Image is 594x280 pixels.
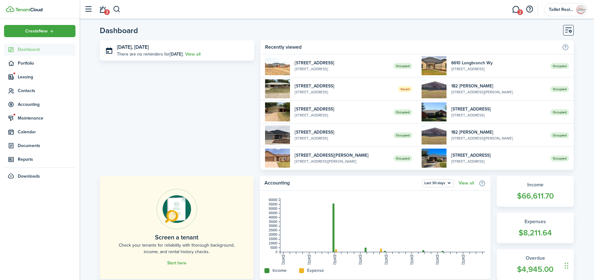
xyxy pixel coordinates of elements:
tspan: [DATE] [461,255,465,265]
tspan: [DATE] [359,255,362,265]
tspan: 60000 [269,198,278,202]
span: Occupied [394,63,412,69]
button: Search [113,4,121,15]
button: Open resource center [524,4,535,15]
span: Occupied [550,86,569,92]
tspan: 40000 [269,216,278,219]
img: Online payments [157,189,197,229]
span: 2 [517,9,523,15]
home-widget-title: Accounting [264,179,419,187]
tspan: [DATE] [436,255,439,265]
h3: [DATE], [DATE] [117,43,249,51]
div: Drag [565,256,568,275]
span: 3 [104,9,110,15]
tspan: 45000 [269,211,278,215]
button: Open menu [4,25,75,37]
home-widget-title: Income [273,267,287,274]
span: Occupied [550,132,569,138]
tspan: [DATE] [384,255,388,265]
widget-list-item-description: [STREET_ADDRESS] [451,112,546,118]
button: Open menu [422,179,454,187]
a: Expenses$8,211.64 [497,213,574,243]
tspan: 30000 [269,224,278,228]
a: Income$66,611.70 [497,176,574,207]
span: Occupied [394,109,412,115]
widget-list-item-description: [STREET_ADDRESS] [295,89,394,95]
widget-list-item-title: 6610 Longbranch Wy [451,60,546,66]
button: Open menu [544,3,588,16]
span: Occupied [550,63,569,69]
widget-stats-count: $4,945.00 [503,263,567,275]
tspan: 15000 [269,237,278,241]
widget-stats-title: Income [503,181,567,189]
span: Accounting [18,101,75,108]
img: Taillet Real Estate and Property Management [576,5,586,15]
widget-list-item-title: 182 [PERSON_NAME] [451,83,546,89]
span: Portfolio [18,60,75,66]
a: Messaging [510,2,522,17]
span: Occupied [550,109,569,115]
span: Occupied [394,132,412,138]
home-placeholder-description: Check your tenants for reliability with thorough background, income, and rental history checks. [114,242,239,255]
widget-list-item-description: [STREET_ADDRESS] [295,66,389,72]
widget-list-item-description: [STREET_ADDRESS] [451,66,546,72]
widget-stats-count: $8,211.64 [503,227,567,239]
widget-list-item-title: [STREET_ADDRESS] [451,152,546,159]
widget-list-item-description: [STREET_ADDRESS] [451,159,546,164]
img: 1 [265,56,290,75]
span: Documents [18,142,75,149]
tspan: 20000 [269,233,278,236]
widget-list-item-description: [STREET_ADDRESS] [295,135,389,141]
widget-stats-count: $66,611.70 [503,190,567,202]
span: Leasing [18,74,75,80]
span: Occupied [394,155,412,161]
a: Reports [4,153,75,165]
widget-list-item-description: [STREET_ADDRESS] [295,112,389,118]
a: Start here [167,261,186,266]
img: 1 [422,102,447,121]
widget-list-item-description: [STREET_ADDRESS][PERSON_NAME] [451,135,546,141]
widget-list-item-description: [STREET_ADDRESS][PERSON_NAME] [295,159,389,164]
tspan: 35000 [269,220,278,224]
img: 1 [422,56,447,75]
span: Create New [25,29,48,33]
widget-stats-title: Overdue [503,254,567,262]
widget-list-item-title: [STREET_ADDRESS] [451,106,546,112]
a: Dashboard [4,43,75,56]
tspan: 5000 [271,246,278,249]
a: Overdue$4,945.00 [497,249,574,280]
tspan: [DATE] [333,255,336,265]
span: Downloads [18,173,40,179]
widget-list-item-title: [STREET_ADDRESS] [295,83,394,89]
span: Reports [18,156,75,163]
img: 1 [422,149,447,168]
a: View all [185,51,200,57]
span: Dashboard [18,46,75,53]
tspan: 0 [276,250,278,254]
span: Taillet Real Estate and Property Management [549,7,574,12]
span: Calendar [18,129,75,135]
img: 1 [265,125,290,145]
home-widget-title: Expense [307,267,324,274]
a: Notifications [97,2,109,17]
widget-list-item-title: 182 [PERSON_NAME] [451,129,546,135]
b: [DATE] [170,51,183,57]
widget-stats-title: Expenses [503,218,567,225]
img: 1 [265,102,290,121]
img: 1 [422,125,447,145]
span: Occupied [550,155,569,161]
img: TenantCloud [15,8,42,12]
tspan: 55000 [269,203,278,206]
span: Contacts [18,87,75,94]
header-page-title: Dashboard [100,27,138,34]
widget-list-item-title: [STREET_ADDRESS] [295,106,389,112]
iframe: Chat Widget [563,250,594,280]
tspan: [DATE] [307,255,311,265]
span: Maintenance [18,115,75,121]
widget-list-item-title: [STREET_ADDRESS][PERSON_NAME] [295,152,389,159]
img: 1 [265,79,290,98]
widget-list-item-description: [STREET_ADDRESS][PERSON_NAME] [451,89,546,95]
span: Vacant [398,86,412,92]
tspan: 25000 [269,228,278,232]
